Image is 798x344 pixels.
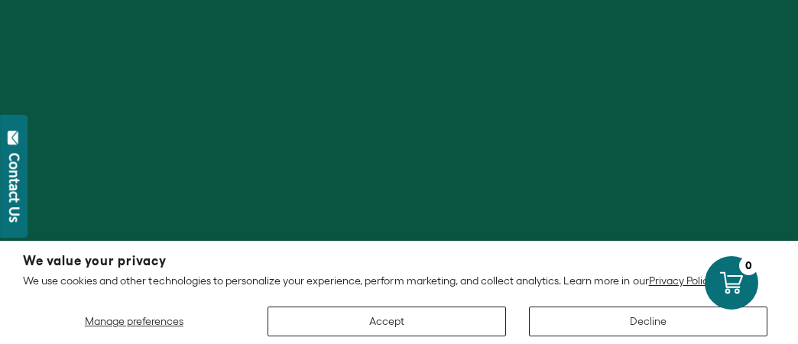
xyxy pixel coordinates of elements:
div: 0 [739,256,758,275]
a: Privacy Policy. [649,274,715,287]
button: Accept [268,307,506,336]
span: Manage preferences [85,315,183,327]
p: We use cookies and other technologies to personalize your experience, perform marketing, and coll... [23,274,775,287]
button: Decline [529,307,767,336]
div: Contact Us [7,153,22,222]
button: Manage preferences [23,307,245,336]
h2: We value your privacy [23,255,775,268]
